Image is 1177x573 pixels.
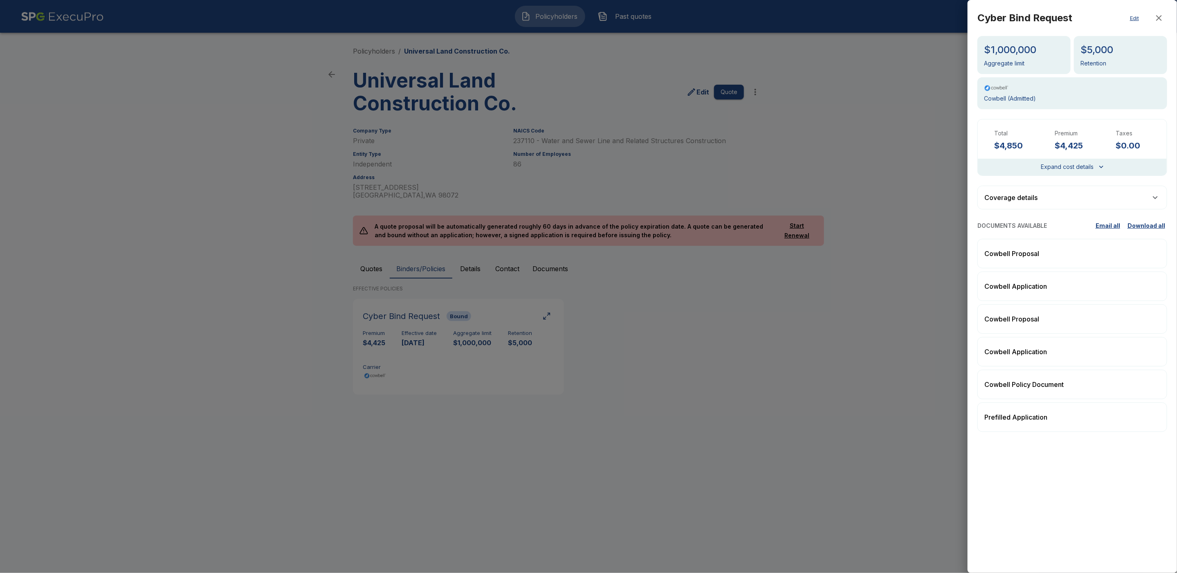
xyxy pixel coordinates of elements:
[977,223,1047,229] p: DOCUMENTS AVAILABLE
[1041,162,1104,172] button: Expand cost details
[1055,139,1090,152] h6: $4,425
[1116,129,1150,137] p: Taxes
[984,314,1039,324] p: Cowbell Proposal
[984,59,1064,67] p: Aggregate limit
[984,94,1161,103] p: Cowbell (Admitted)
[984,43,1064,57] p: $1,000,000
[1125,219,1167,233] button: Download all
[977,11,1072,25] h5: Cyber Bind Request
[1094,219,1122,233] button: Email all
[994,139,1029,152] h6: $4,850
[984,412,1047,422] p: Prefilled Application
[1121,10,1148,26] button: Edit
[1080,59,1161,67] p: Retention
[984,281,1047,291] p: Cowbell Application
[1116,139,1150,152] h6: $0.00
[1080,43,1161,57] p: $5,000
[984,347,1047,357] p: Cowbell Application
[984,84,1009,92] img: carrier logo
[984,380,1064,389] p: Cowbell Policy Document
[994,129,1029,137] p: Total
[1055,129,1090,137] p: Premium
[984,249,1039,258] p: Cowbell Proposal
[984,193,1038,202] p: Coverage details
